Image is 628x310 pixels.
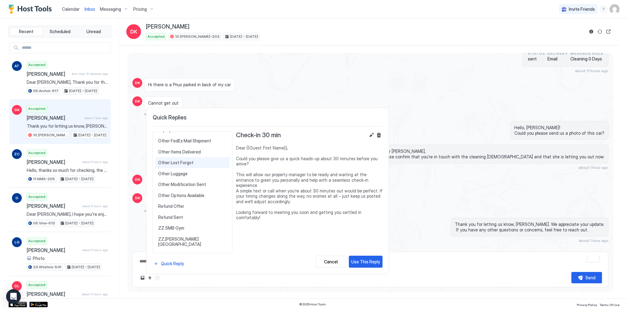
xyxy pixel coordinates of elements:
span: Other Lost Forgot [158,160,227,165]
span: Other Options Available [158,193,227,198]
span: Refund Sent [158,215,227,220]
span: ZZ.[PERSON_NAME][GEOGRAPHIC_DATA] [158,236,227,247]
button: Quick Reply [153,259,185,268]
span: ZZ.SMB Gym [158,225,227,231]
button: Edit [368,131,375,139]
span: Check-in 30 min [236,131,281,139]
div: Use This Reply [351,258,380,265]
span: Other Items Delivered [158,149,227,155]
div: Cancel [324,258,338,265]
span: Other Luggage [158,171,227,176]
div: Quick Reply [161,260,184,267]
button: Cancel [316,256,346,268]
button: Use This Reply [349,256,383,268]
span: Refund Offer [158,203,227,209]
span: Quick Replies [153,114,383,121]
div: Open Intercom Messenger [6,289,21,304]
span: Other Modification Sent [158,182,227,187]
span: Dear {{Guest First Name}}, Could you please give us a quick heads-up about 30 minutes before you ... [236,145,383,220]
span: ZZ.[PERSON_NAME] Laundry [158,253,227,258]
button: Delete [375,131,383,139]
span: Other FedEx Mail Shipment [158,138,227,144]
